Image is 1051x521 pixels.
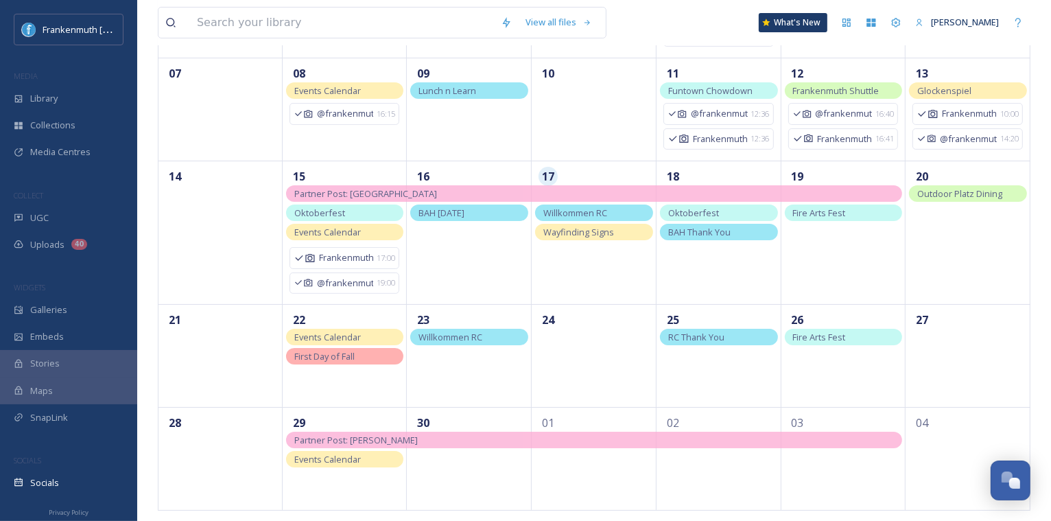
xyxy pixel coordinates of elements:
[519,9,599,36] a: View all files
[165,310,185,329] span: 21
[793,84,879,97] span: Frankenmuth Shuttle
[49,508,88,517] span: Privacy Policy
[294,434,418,446] span: Partner Post: [PERSON_NAME]
[912,310,932,329] span: 27
[691,107,748,120] span: @frankenmuth
[917,187,1002,200] span: Outdoor Platz Dining
[793,331,846,343] span: Fire Arts Fest
[30,476,59,489] span: Socials
[751,108,770,120] span: 12:36
[788,310,807,329] span: 26
[414,413,433,432] span: 30
[543,226,614,238] span: Wayfinding Signs
[539,310,558,329] span: 24
[414,167,433,186] span: 16
[317,107,374,120] span: @frankenmuth
[543,207,607,219] span: Willkommen RC
[165,167,185,186] span: 14
[817,132,872,146] span: Frankenmuth
[663,167,683,186] span: 18
[912,167,932,186] span: 20
[414,310,433,329] span: 23
[30,119,75,132] span: Collections
[49,503,88,520] a: Privacy Policy
[539,64,558,83] span: 10
[14,455,41,465] span: SOCIALS
[30,357,60,370] span: Stories
[942,107,997,120] span: Frankenmuth
[908,9,1006,36] a: [PERSON_NAME]
[875,108,894,120] span: 16:40
[30,330,64,343] span: Embeds
[539,413,558,432] span: 01
[917,84,971,97] span: Glockenspiel
[788,413,807,432] span: 03
[816,107,873,120] span: @frankenmuth
[290,167,309,186] span: 15
[30,384,53,397] span: Maps
[294,331,361,343] span: Events Calendar
[931,16,999,28] span: [PERSON_NAME]
[317,277,374,290] span: @frankenmuth
[319,251,374,264] span: Frankenmuth
[418,331,482,343] span: Willkommen RC
[30,411,68,424] span: SnapLink
[912,64,932,83] span: 13
[418,84,476,97] span: Lunch n Learn
[940,132,997,146] span: @frankenmuth
[294,350,355,362] span: First Day of Fall
[539,167,558,186] span: 17
[414,64,433,83] span: 09
[294,226,361,238] span: Events Calendar
[793,207,846,219] span: Fire Arts Fest
[1000,108,1019,120] span: 10:00
[418,207,464,219] span: BAH [DATE]
[788,167,807,186] span: 19
[14,190,43,200] span: COLLECT
[377,253,395,264] span: 17:00
[663,64,683,83] span: 11
[30,303,67,316] span: Galleries
[668,226,731,238] span: BAH Thank You
[290,64,309,83] span: 08
[294,453,361,465] span: Events Calendar
[30,211,49,224] span: UGC
[165,64,185,83] span: 07
[71,239,87,250] div: 40
[663,310,683,329] span: 25
[668,331,724,343] span: RC Thank You
[668,84,753,97] span: Funtown Chowdown
[30,238,64,251] span: Uploads
[1000,133,1019,145] span: 14:20
[43,23,146,36] span: Frankenmuth [US_STATE]
[759,13,827,32] a: What's New
[668,207,719,219] span: Oktoberfest
[991,461,1030,500] button: Open Chat
[294,84,361,97] span: Events Calendar
[377,277,395,289] span: 19:00
[14,282,45,292] span: WIDGETS
[30,146,91,159] span: Media Centres
[165,413,185,432] span: 28
[294,207,345,219] span: Oktoberfest
[751,133,770,145] span: 12:36
[294,187,437,200] span: Partner Post: [GEOGRAPHIC_DATA]
[190,8,494,38] input: Search your library
[663,413,683,432] span: 02
[875,133,894,145] span: 16:41
[693,132,748,146] span: Frankenmuth
[14,71,38,81] span: MEDIA
[912,413,932,432] span: 04
[22,23,36,36] img: Social%20Media%20PFP%202025.jpg
[788,64,807,83] span: 12
[290,310,309,329] span: 22
[377,108,395,120] span: 16:15
[290,413,309,432] span: 29
[30,92,58,105] span: Library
